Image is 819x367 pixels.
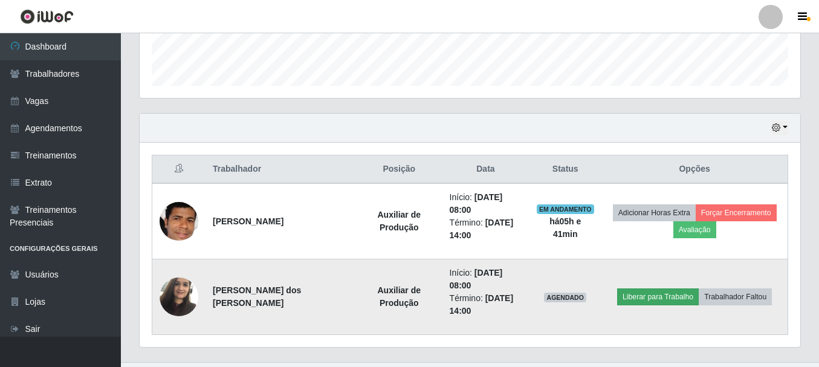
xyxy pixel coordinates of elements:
[601,155,788,184] th: Opções
[450,268,503,290] time: [DATE] 08:00
[160,271,198,322] img: 1748573558798.jpeg
[549,216,581,239] strong: há 05 h e 41 min
[617,288,699,305] button: Liberar para Trabalho
[450,191,522,216] li: Início:
[537,204,594,214] span: EM ANDAMENTO
[442,155,529,184] th: Data
[450,192,503,215] time: [DATE] 08:00
[613,204,696,221] button: Adicionar Horas Extra
[377,210,421,232] strong: Auxiliar de Produção
[206,155,356,184] th: Trabalhador
[377,285,421,308] strong: Auxiliar de Produção
[213,216,283,226] strong: [PERSON_NAME]
[673,221,716,238] button: Avaliação
[544,293,586,302] span: AGENDADO
[699,288,772,305] button: Trabalhador Faltou
[450,216,522,242] li: Término:
[529,155,601,184] th: Status
[450,267,522,292] li: Início:
[160,194,198,249] img: 1709861924003.jpeg
[356,155,442,184] th: Posição
[20,9,74,24] img: CoreUI Logo
[213,285,301,308] strong: [PERSON_NAME] dos [PERSON_NAME]
[696,204,777,221] button: Forçar Encerramento
[450,292,522,317] li: Término:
